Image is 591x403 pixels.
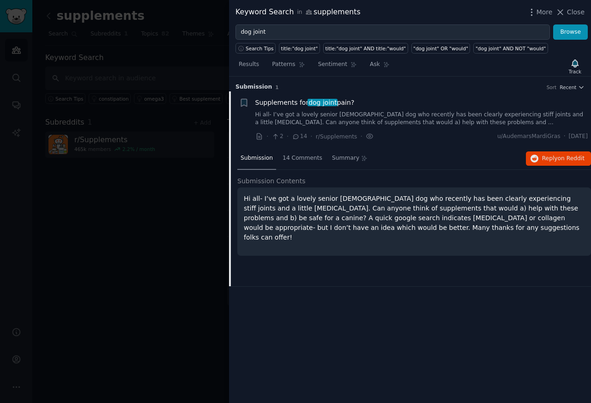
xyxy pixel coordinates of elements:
span: · [564,132,566,141]
span: 2 [271,132,283,141]
a: "dog joint" AND NOT "would" [473,43,548,54]
span: Search Tips [246,45,274,52]
div: "dog joint" AND NOT "would" [476,45,546,52]
span: More [537,7,553,17]
span: 14 [292,132,307,141]
span: Patterns [272,60,295,69]
div: title:"dog joint" [281,45,318,52]
a: Hi all- I’ve got a lovely senior [DEMOGRAPHIC_DATA] dog who recently has been clearly experiencin... [255,111,588,127]
button: More [527,7,553,17]
span: 14 Comments [283,154,322,162]
button: Track [566,57,585,76]
div: title:"dog joint" AND title:"would" [325,45,406,52]
a: title:"dog joint" [279,43,320,54]
span: Summary [332,154,359,162]
button: Recent [560,84,585,90]
span: Submission [241,154,273,162]
span: 1 [275,84,278,90]
button: Search Tips [235,43,276,54]
p: Hi all- I’ve got a lovely senior [DEMOGRAPHIC_DATA] dog who recently has been clearly experiencin... [244,194,585,242]
span: Results [239,60,259,69]
span: on Reddit [558,155,585,162]
span: Recent [560,84,576,90]
span: · [360,132,362,141]
span: [DATE] [569,132,588,141]
span: u/AudemarsMardiGras [497,132,561,141]
a: "dog joint" OR "would" [411,43,470,54]
div: Keyword Search supplements [235,6,361,18]
span: in [297,8,302,17]
div: Track [569,68,581,75]
span: · [287,132,289,141]
a: Supplements fordog jointpain? [255,98,355,108]
button: Browse [553,24,588,40]
span: · [266,132,268,141]
a: Patterns [269,57,308,76]
div: Sort [547,84,557,90]
a: Results [235,57,262,76]
button: Close [555,7,585,17]
span: Reply [542,155,585,163]
input: Try a keyword related to your business [235,24,550,40]
span: r/Supplements [316,133,357,140]
a: Ask [367,57,393,76]
a: title:"dog joint" AND title:"would" [323,43,408,54]
div: "dog joint" OR "would" [413,45,468,52]
span: dog joint [308,99,338,106]
span: Submission Contents [237,176,306,186]
span: · [310,132,312,141]
a: Sentiment [315,57,360,76]
span: Ask [370,60,380,69]
span: Submission [235,83,272,91]
button: Replyon Reddit [526,151,591,166]
span: Supplements for pain? [255,98,355,108]
span: Sentiment [318,60,347,69]
span: Close [567,7,585,17]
